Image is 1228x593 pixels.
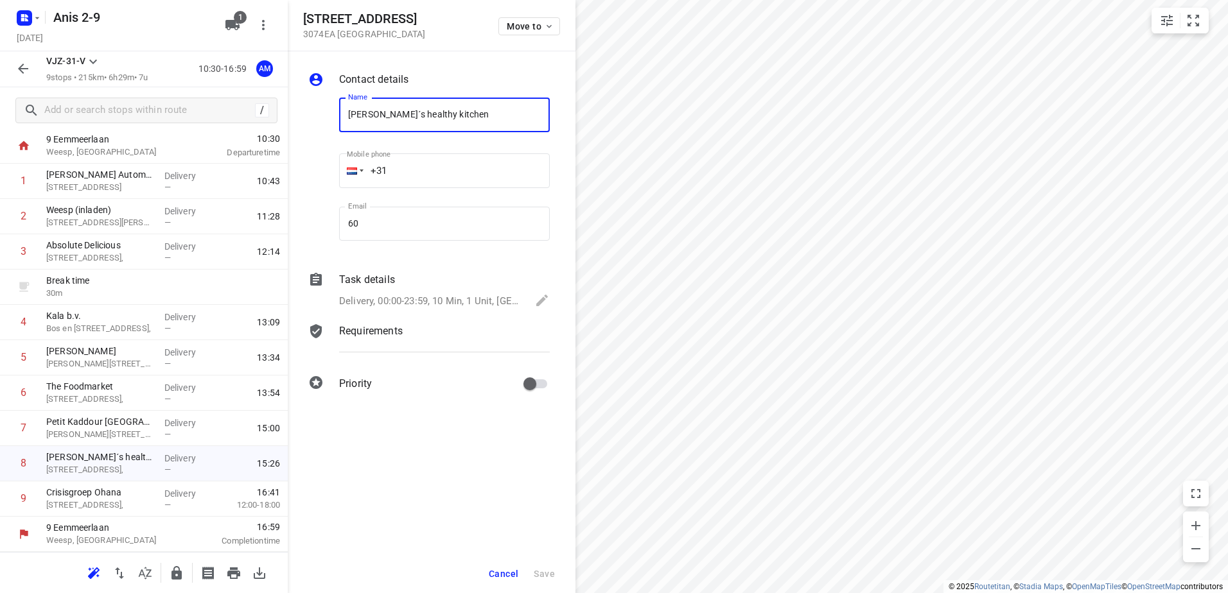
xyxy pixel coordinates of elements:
[339,272,395,288] p: Task details
[247,566,272,578] span: Download route
[164,487,212,500] p: Delivery
[21,245,26,257] div: 3
[234,11,247,24] span: 1
[46,521,180,534] p: 9 Eemmeerlaan
[339,323,403,339] p: Requirements
[46,322,154,335] p: Bos en [STREET_ADDRESS],
[534,293,550,308] svg: Edit
[46,274,154,287] p: Break time
[21,492,26,504] div: 9
[46,415,154,428] p: Petit Kaddour [GEOGRAPHIC_DATA]
[46,55,85,68] p: VJZ-31-V
[164,311,212,323] p: Delivery
[21,386,26,399] div: 6
[21,351,26,363] div: 5
[255,103,269,117] div: /
[339,72,408,87] p: Contact details
[46,534,180,547] p: Weesp, [GEOGRAPHIC_DATA]
[949,582,1223,591] li: © 2025 , © , © © contributors
[164,240,212,253] p: Delivery
[257,457,280,470] span: 15:26
[489,569,518,579] span: Cancel
[46,486,154,499] p: Crisisgroep Ohana
[21,316,26,328] div: 4
[46,345,154,357] p: [PERSON_NAME]
[1152,8,1209,33] div: small contained button group
[21,210,26,222] div: 2
[46,463,154,476] p: [STREET_ADDRESS],
[257,245,280,258] span: 12:14
[46,309,154,322] p: Kala b.v.
[107,566,132,578] span: Reverse route
[81,566,107,578] span: Reoptimize route
[198,62,252,76] p: 10:30-16:59
[46,216,154,229] p: [STREET_ADDRESS][PERSON_NAME]
[164,394,171,404] span: —
[507,21,554,31] span: Move to
[12,30,48,45] h5: Project date
[164,560,189,586] button: Lock route
[347,151,390,158] label: Mobile phone
[257,210,280,223] span: 11:28
[257,316,280,329] span: 13:09
[220,12,245,38] button: 1
[257,422,280,434] span: 15:00
[195,520,280,533] span: 16:59
[303,29,425,39] p: 3074EA [GEOGRAPHIC_DATA]
[164,381,212,394] p: Delivery
[46,72,148,84] p: 9 stops • 215km • 6h29m • 7u
[216,499,280,511] p: 12:00-18:00
[164,205,212,218] p: Delivery
[257,486,280,499] span: 16:41
[164,182,171,192] span: —
[1154,8,1180,33] button: Map settings
[974,582,1010,591] a: Routetitan
[221,566,247,578] span: Print route
[21,457,26,469] div: 8
[164,169,212,182] p: Delivery
[1019,582,1063,591] a: Stadia Maps
[164,452,212,465] p: Delivery
[308,323,550,362] div: Requirements
[308,72,550,90] div: Contact details
[164,417,212,429] p: Delivery
[132,566,158,578] span: Sort by time window
[195,535,280,547] p: Completion time
[1072,582,1121,591] a: OpenMapTiles
[164,218,171,227] span: —
[1180,8,1206,33] button: Fit zoom
[46,203,154,216] p: Weesp (inladen)
[339,376,372,391] p: Priority
[257,351,280,364] span: 13:34
[46,252,154,264] p: [STREET_ADDRESS],
[1127,582,1180,591] a: OpenStreetMap
[195,566,221,578] span: Print shipping labels
[339,153,364,188] div: Netherlands: + 31
[46,239,154,252] p: Absolute Delicious
[195,146,280,159] p: Departure time
[256,60,273,77] div: AM
[195,132,280,145] span: 10:30
[252,56,277,82] button: AM
[164,346,212,359] p: Delivery
[339,294,522,309] p: Delivery, 00:00-23:59, 10 Min, 1 Unit, [GEOGRAPHIC_DATA]
[498,17,560,35] button: Move to
[303,12,425,26] h5: [STREET_ADDRESS]
[308,272,550,311] div: Task detailsDelivery, 00:00-23:59, 10 Min, 1 Unit, [GEOGRAPHIC_DATA]
[164,500,171,510] span: —
[46,380,154,393] p: The Foodmarket
[46,451,154,463] p: [PERSON_NAME]´s healthy kitchen
[46,146,180,159] p: Weesp, [GEOGRAPHIC_DATA]
[257,386,280,399] span: 13:54
[46,499,154,511] p: [STREET_ADDRESS],
[21,422,26,434] div: 7
[46,181,154,194] p: 3 Klokkenbergweg, Amsterdam
[339,153,550,188] input: 1 (702) 123-4567
[164,429,171,439] span: —
[164,359,171,368] span: —
[484,562,523,585] button: Cancel
[46,133,180,146] p: 9 Eemmeerlaan
[257,175,280,187] span: 10:43
[164,253,171,262] span: —
[46,428,154,441] p: [PERSON_NAME][STREET_ADDRESS],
